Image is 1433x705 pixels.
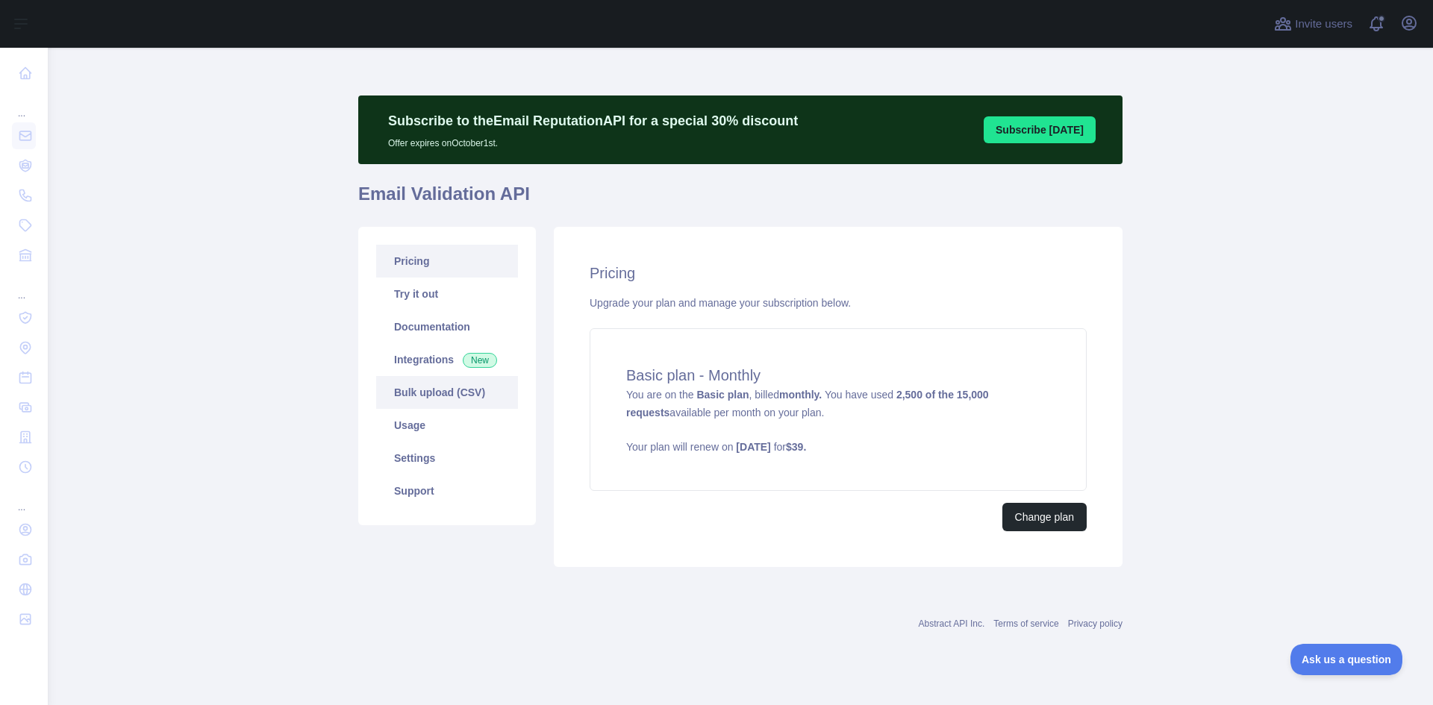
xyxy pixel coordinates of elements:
[376,376,518,409] a: Bulk upload (CSV)
[919,618,985,629] a: Abstract API Inc.
[388,110,798,131] p: Subscribe to the Email Reputation API for a special 30 % discount
[786,441,806,453] strong: $ 39 .
[376,278,518,310] a: Try it out
[590,295,1087,310] div: Upgrade your plan and manage your subscription below.
[376,310,518,343] a: Documentation
[626,365,1050,386] h4: Basic plan - Monthly
[376,343,518,376] a: Integrations New
[626,439,1050,454] p: Your plan will renew on for
[1290,644,1403,675] iframe: Toggle Customer Support
[1068,618,1123,629] a: Privacy policy
[358,182,1123,218] h1: Email Validation API
[376,409,518,442] a: Usage
[1295,16,1352,33] span: Invite users
[626,389,989,419] strong: 2,500 of the 15,000 requests
[626,389,1050,454] span: You are on the , billed You have used available per month on your plan.
[376,245,518,278] a: Pricing
[993,618,1058,629] a: Terms of service
[590,263,1087,283] h2: Pricing
[1002,503,1087,531] button: Change plan
[388,131,798,149] p: Offer expires on October 1st.
[984,116,1096,143] button: Subscribe [DATE]
[12,483,36,513] div: ...
[376,474,518,507] a: Support
[736,441,770,453] strong: [DATE]
[779,389,822,401] strong: monthly.
[376,442,518,474] a: Settings
[12,90,36,119] div: ...
[696,389,749,401] strong: Basic plan
[12,272,36,301] div: ...
[463,353,497,368] span: New
[1271,12,1355,36] button: Invite users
